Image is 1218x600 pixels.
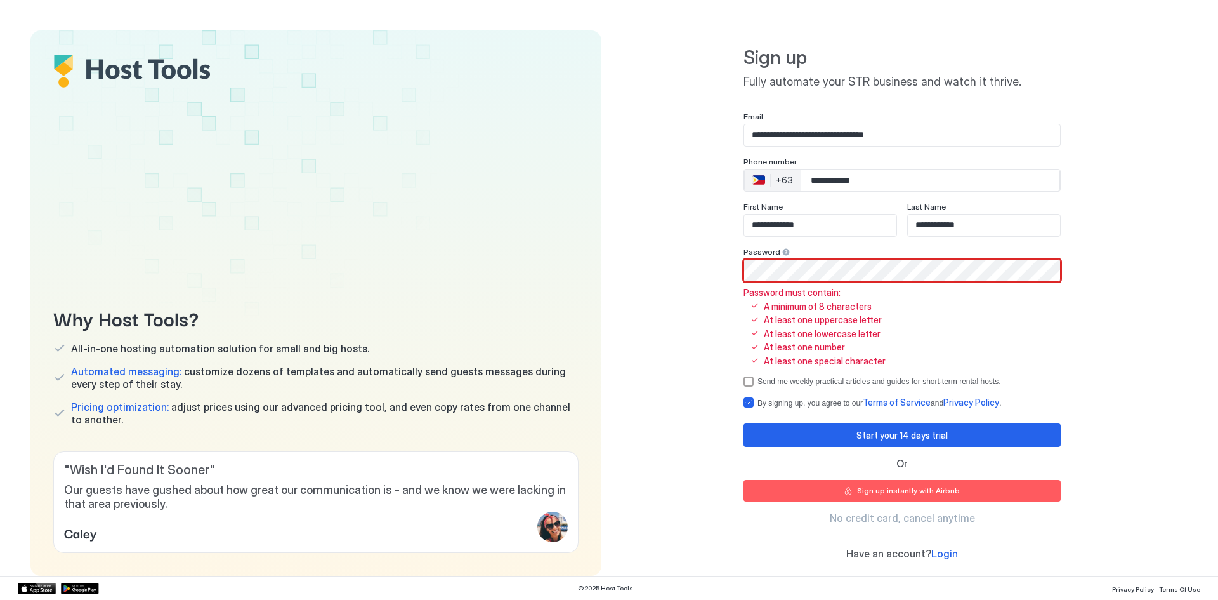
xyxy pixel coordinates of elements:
a: Google Play Store [61,583,99,594]
span: © 2025 Host Tools [578,584,633,592]
span: At least one uppercase letter [764,314,882,326]
button: Sign up instantly with Airbnb [743,480,1061,502]
a: Privacy Policy [943,398,999,408]
span: All-in-one hosting automation solution for small and big hosts. [71,342,369,355]
span: Our guests have gushed about how great our communication is - and we know we were lacking in that... [64,483,568,512]
div: profile [537,512,568,542]
span: Or [896,457,908,470]
span: Sign up [743,46,1061,70]
button: Start your 14 days trial [743,423,1061,447]
span: At least one special character [764,356,886,367]
span: Password must contain: [743,287,886,298]
input: Phone Number input [801,169,1059,192]
div: Send me weekly practical articles and guides for short-term rental hosts. [757,377,1001,386]
input: Input Field [744,260,1060,281]
a: Terms of Service [863,398,931,408]
div: By signing up, you agree to our and . [757,397,1001,408]
span: Automated messaging: [71,365,181,378]
div: Sign up instantly with Airbnb [857,485,960,497]
span: Password [743,247,780,257]
span: Privacy Policy [1112,585,1154,593]
div: Start your 14 days trial [856,429,948,442]
span: A minimum of 8 characters [764,301,872,312]
span: Have an account? [846,547,931,560]
span: Email [743,112,763,121]
div: optOut [743,377,1061,387]
span: adjust prices using our advanced pricing tool, and even copy rates from one channel to another. [71,401,579,426]
input: Input Field [744,215,896,236]
span: " Wish I'd Found It Sooner " [64,462,568,478]
span: Pricing optimization: [71,401,169,413]
span: At least one lowercase letter [764,328,881,340]
span: At least one number [764,342,845,353]
span: Privacy Policy [943,397,999,408]
span: Last Name [907,202,946,211]
span: Phone number [743,157,797,166]
div: Countries button [745,170,801,191]
span: First Name [743,202,783,211]
a: Login [931,547,958,561]
a: App Store [18,583,56,594]
div: +63 [776,175,793,186]
div: 🇵🇭 [752,173,765,188]
span: Fully automate your STR business and watch it thrive. [743,75,1061,90]
span: No credit card, cancel anytime [830,512,975,524]
span: customize dozens of templates and automatically send guests messages during every step of their s... [71,365,579,390]
input: Input Field [744,124,1060,146]
span: Terms Of Use [1159,585,1200,593]
span: Caley [64,523,97,542]
input: Input Field [908,215,1060,236]
a: Privacy Policy [1112,582,1154,595]
span: Why Host Tools? [53,303,579,332]
a: Terms Of Use [1159,582,1200,595]
iframe: Intercom live chat [13,557,43,587]
div: termsPrivacy [743,397,1061,408]
span: Terms of Service [863,397,931,408]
